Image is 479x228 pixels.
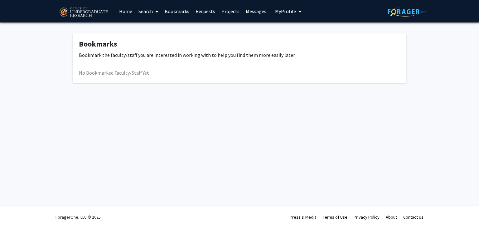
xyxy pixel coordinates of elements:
a: Terms of Use [323,214,347,220]
a: About [386,214,397,220]
a: Home [116,0,135,22]
a: Contact Us [403,214,423,220]
div: No Bookmarked Faculty/Staff Yet [79,69,400,77]
iframe: Chat [5,200,27,223]
a: Bookmarks [162,0,192,22]
p: Bookmark the faculty/staff you are interested in working with to help you find them more easily l... [79,51,400,59]
img: ForagerOne Logo [388,7,427,17]
a: Requests [192,0,218,22]
a: Messages [243,0,269,22]
img: University of Maryland Logo [57,5,110,20]
div: ForagerOne, LLC © 2025 [56,206,101,228]
a: Privacy Policy [354,214,380,220]
a: Press & Media [290,214,317,220]
a: Search [135,0,162,22]
h1: Bookmarks [79,40,400,49]
span: My Profile [275,8,296,14]
a: Projects [218,0,243,22]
